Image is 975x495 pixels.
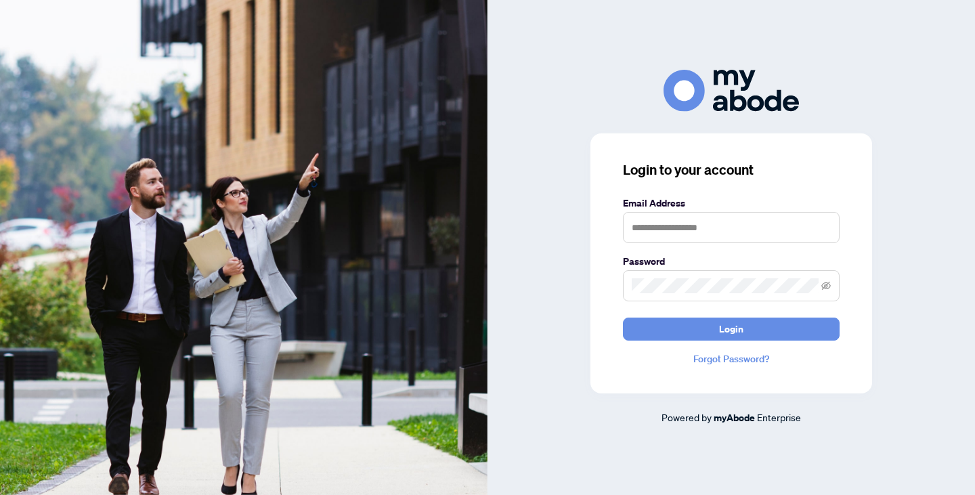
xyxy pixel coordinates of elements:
a: Forgot Password? [623,351,840,366]
img: ma-logo [664,70,799,111]
span: Enterprise [757,411,801,423]
button: Login [623,318,840,341]
span: Powered by [662,411,712,423]
label: Password [623,254,840,269]
span: eye-invisible [821,281,831,290]
a: myAbode [714,410,755,425]
label: Email Address [623,196,840,211]
h3: Login to your account [623,160,840,179]
span: Login [719,318,743,340]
